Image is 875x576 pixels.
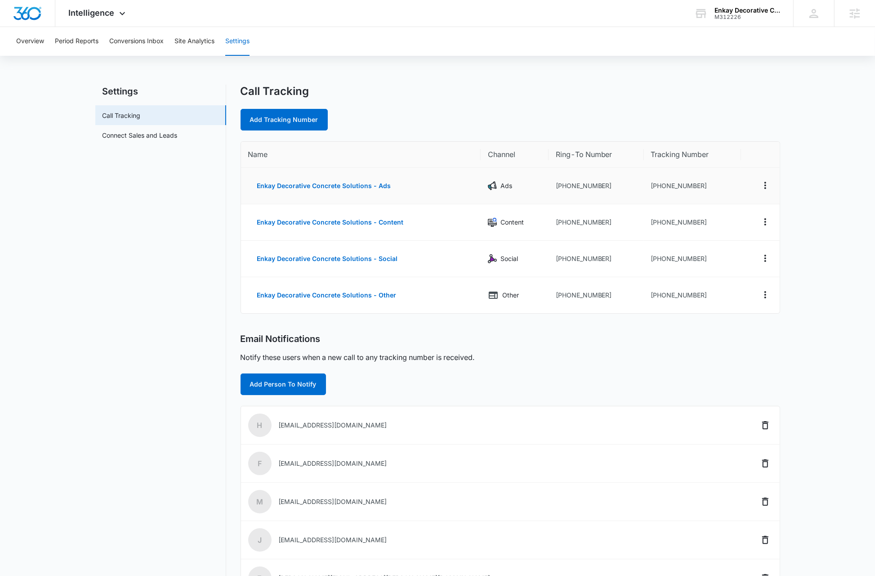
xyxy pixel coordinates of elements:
button: Delete [758,456,772,471]
span: j [248,528,272,552]
span: h [248,414,272,437]
button: Delete [758,418,772,432]
button: Enkay Decorative Concrete Solutions - Social [248,248,407,270]
div: account name [714,7,780,14]
th: Ring-To Number [549,142,644,168]
span: f [248,452,272,475]
button: Overview [16,27,44,56]
p: Other [502,290,519,300]
th: Tracking Number [644,142,741,168]
button: Add Person To Notify [241,373,326,395]
p: Notify these users when a new call to any tracking number is received. [241,352,475,363]
button: Actions [758,178,772,193]
button: Enkay Decorative Concrete Solutions - Ads [248,175,400,197]
img: Social [488,254,497,263]
td: [PHONE_NUMBER] [549,241,644,277]
p: Ads [500,181,512,191]
button: Enkay Decorative Concrete Solutions - Content [248,211,413,233]
td: [PHONE_NUMBER] [549,277,644,313]
button: Actions [758,215,772,229]
button: Period Reports [55,27,98,56]
td: [PHONE_NUMBER] [644,277,741,313]
td: [EMAIL_ADDRESS][DOMAIN_NAME] [241,483,725,521]
th: Channel [481,142,548,168]
h2: Settings [95,85,226,98]
p: Content [500,217,524,227]
a: Connect Sales and Leads [103,130,178,140]
h1: Call Tracking [241,85,309,98]
img: Ads [488,181,497,190]
td: [PHONE_NUMBER] [549,168,644,204]
button: Actions [758,251,772,265]
button: Actions [758,288,772,302]
td: [EMAIL_ADDRESS][DOMAIN_NAME] [241,445,725,483]
td: [EMAIL_ADDRESS][DOMAIN_NAME] [241,406,725,445]
td: [PHONE_NUMBER] [644,241,741,277]
button: Enkay Decorative Concrete Solutions - Other [248,284,406,306]
button: Site Analytics [174,27,214,56]
td: [EMAIL_ADDRESS][DOMAIN_NAME] [241,521,725,559]
button: Conversions Inbox [109,27,164,56]
a: Call Tracking [103,111,141,120]
a: Add Tracking Number [241,109,328,130]
th: Name [241,142,481,168]
td: [PHONE_NUMBER] [549,204,644,241]
img: Content [488,218,497,227]
td: [PHONE_NUMBER] [644,168,741,204]
span: Intelligence [69,8,115,18]
td: [PHONE_NUMBER] [644,204,741,241]
span: M [248,490,272,513]
button: Settings [225,27,250,56]
div: account id [714,14,780,20]
h2: Email Notifications [241,333,321,345]
p: Social [500,254,518,264]
button: Delete [758,495,772,509]
button: Delete [758,533,772,547]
